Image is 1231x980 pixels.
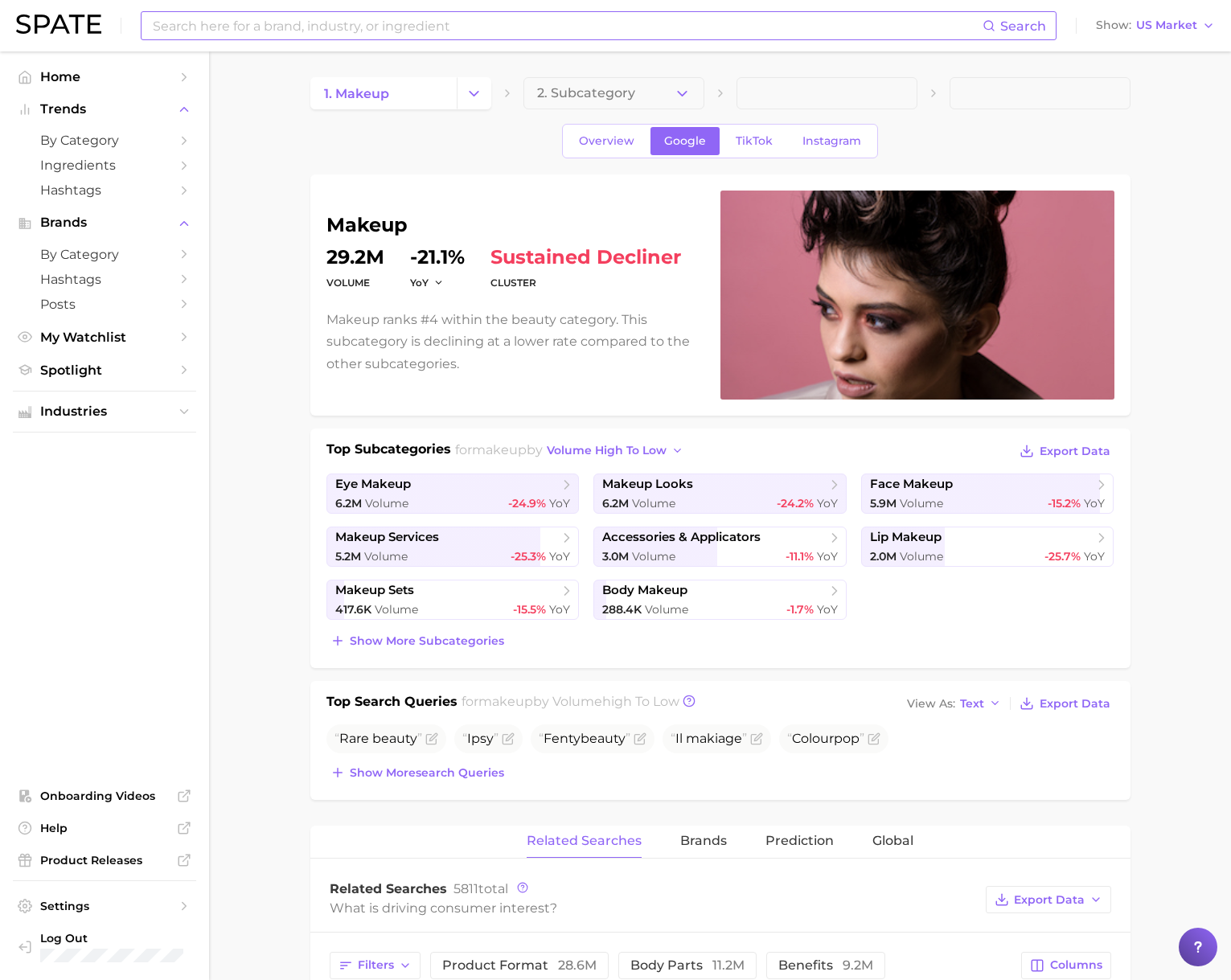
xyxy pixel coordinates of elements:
a: Help [13,816,196,840]
button: volume high to low [543,440,688,461]
button: Flag as miscategorized or irrelevant [425,732,438,745]
a: accessories & applicators3.0m Volume-11.1% YoY [593,527,847,567]
span: Brands [40,215,169,230]
span: Overview [579,134,634,148]
span: -11.1% [786,549,814,564]
span: makeup looks [602,477,693,492]
span: View As [907,699,955,708]
span: 417.6k [335,602,371,617]
span: Volume [364,549,408,564]
span: TikTok [736,134,773,148]
a: Instagram [789,127,875,155]
h2: for by Volume [462,692,679,715]
span: US Market [1136,21,1197,30]
a: Hashtags [13,178,196,203]
span: Export Data [1040,445,1110,458]
button: Export Data [986,886,1111,913]
button: View AsText [903,693,1006,714]
span: Industries [40,404,169,419]
span: 2. Subcategory [537,86,635,100]
span: Ipsy [462,731,499,746]
span: Related Searches [527,834,642,848]
span: 28.6m [558,957,597,973]
span: YoY [549,549,570,564]
span: 2.0m [870,549,897,564]
button: Show more subcategories [326,629,508,652]
button: YoY [410,276,445,289]
a: eye makeup6.2m Volume-24.9% YoY [326,474,580,514]
p: Makeup ranks #4 within the beauty category. This subcategory is declining at a lower rate compare... [326,309,701,375]
span: -25.7% [1044,549,1081,564]
span: 1. makeup [324,86,389,101]
span: YoY [1084,496,1105,511]
a: by Category [13,242,196,267]
span: -24.9% [508,496,546,511]
span: Fentybeauty [539,731,630,746]
a: by Category [13,128,196,153]
span: 6.2m [602,496,629,511]
dt: cluster [490,273,681,293]
a: Overview [565,127,648,155]
span: Columns [1050,958,1102,972]
span: Volume [632,496,675,511]
span: -24.2% [777,496,814,511]
span: Volume [365,496,408,511]
span: Spotlight [40,363,169,378]
span: Help [40,821,169,835]
h1: makeup [326,215,701,235]
span: Global [872,834,913,848]
span: -15.5% [513,602,546,617]
span: Ingredients [40,158,169,173]
a: face makeup5.9m Volume-15.2% YoY [861,474,1114,514]
span: benefits [778,957,873,973]
input: Search here for a brand, industry, or ingredient [151,12,983,39]
span: makeup [472,442,527,457]
a: Settings [13,894,196,918]
a: Home [13,64,196,89]
span: My Watchlist [40,330,169,345]
span: YoY [1084,549,1105,564]
a: My Watchlist [13,325,196,350]
button: 2. Subcategory [523,77,704,109]
a: Spotlight [13,358,196,383]
span: YoY [549,496,570,511]
dd: 29.2m [326,248,384,267]
span: Volume [632,549,675,564]
a: body makeup288.4k Volume-1.7% YoY [593,580,847,620]
span: Google [664,134,706,148]
span: 9.2m [843,957,873,973]
span: YoY [817,602,838,617]
button: Flag as miscategorized or irrelevant [502,732,515,745]
span: Hashtags [40,272,169,287]
span: eye makeup [335,477,411,492]
a: 1. makeup [310,77,457,109]
span: 6.2m [335,496,362,511]
span: makeup sets [335,583,414,598]
span: YoY [410,276,429,289]
a: TikTok [722,127,786,155]
button: ShowUS Market [1092,15,1219,36]
span: accessories & applicators [602,530,761,545]
button: Brands [13,211,196,235]
span: body makeup [602,583,687,598]
a: makeup services5.2m Volume-25.3% YoY [326,527,580,567]
span: total [453,881,508,896]
span: 11.2m [712,957,745,973]
button: Flag as miscategorized or irrelevant [750,732,763,745]
a: Product Releases [13,848,196,872]
span: Filters [358,958,394,972]
span: Show more subcategories [350,634,504,648]
button: Industries [13,400,196,424]
span: by Category [40,133,169,148]
span: Volume [645,602,688,617]
span: Text [960,699,984,708]
button: Trends [13,97,196,121]
span: Log Out [40,931,187,945]
span: 3.0m [602,549,629,564]
span: -15.2% [1048,496,1081,511]
h1: Top Search Queries [326,692,458,715]
a: Log out. Currently logged in with e-mail leon@palladiobeauty.com. [13,926,196,967]
a: makeup sets417.6k Volume-15.5% YoY [326,580,580,620]
span: Onboarding Videos [40,789,169,803]
a: Hashtags [13,267,196,292]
